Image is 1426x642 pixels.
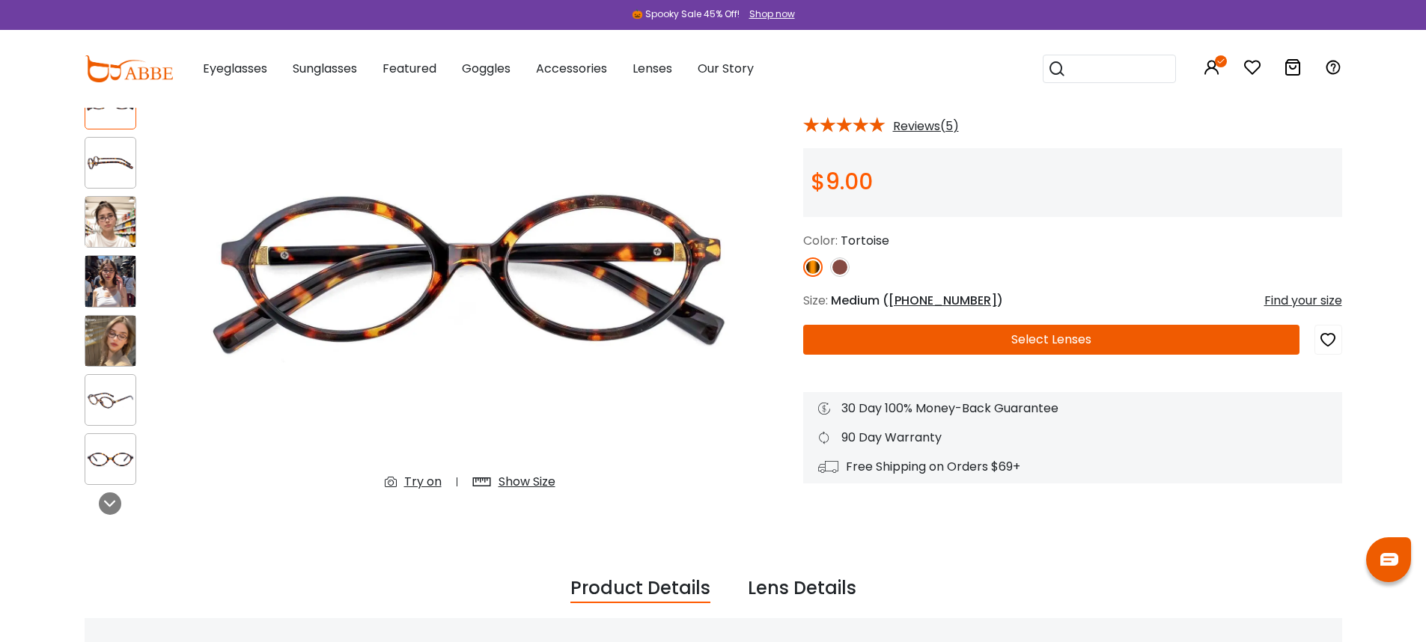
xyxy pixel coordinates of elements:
[818,458,1327,476] div: Free Shipping on Orders $69+
[404,473,442,491] div: Try on
[818,429,1327,447] div: 90 Day Warranty
[197,48,743,503] img: Knowledge Tortoise Acetate Eyeglasses , UniversalBridgeFit Frames from ABBE Glasses
[293,60,357,77] span: Sunglasses
[698,60,754,77] span: Our Story
[570,575,710,603] div: Product Details
[893,120,959,133] span: Reviews(5)
[803,232,838,249] span: Color:
[536,60,607,77] span: Accessories
[633,60,672,77] span: Lenses
[85,150,135,176] img: Knowledge Tortoise Acetate Eyeglasses , UniversalBridgeFit Frames from ABBE Glasses
[742,7,795,20] a: Shop now
[383,60,436,77] span: Featured
[85,256,135,306] img: Knowledge Tortoise Acetate Eyeglasses , UniversalBridgeFit Frames from ABBE Glasses
[462,60,511,77] span: Goggles
[749,7,795,21] div: Shop now
[85,316,135,366] img: Knowledge Tortoise Acetate Eyeglasses , UniversalBridgeFit Frames from ABBE Glasses
[811,165,873,198] span: $9.00
[748,575,856,603] div: Lens Details
[85,447,135,472] img: Knowledge Tortoise Acetate Eyeglasses , UniversalBridgeFit Frames from ABBE Glasses
[499,473,555,491] div: Show Size
[1380,553,1398,566] img: chat
[1264,292,1342,310] div: Find your size
[85,197,135,247] img: Knowledge Tortoise Acetate Eyeglasses , UniversalBridgeFit Frames from ABBE Glasses
[803,325,1299,355] button: Select Lenses
[831,292,1003,309] span: Medium ( )
[85,388,135,413] img: Knowledge Tortoise Acetate Eyeglasses , UniversalBridgeFit Frames from ABBE Glasses
[85,55,173,82] img: abbeglasses.com
[203,60,267,77] span: Eyeglasses
[803,292,828,309] span: Size:
[841,232,889,249] span: Tortoise
[818,400,1327,418] div: 30 Day 100% Money-Back Guarantee
[632,7,740,21] div: 🎃 Spooky Sale 45% Off!
[889,292,997,309] span: [PHONE_NUMBER]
